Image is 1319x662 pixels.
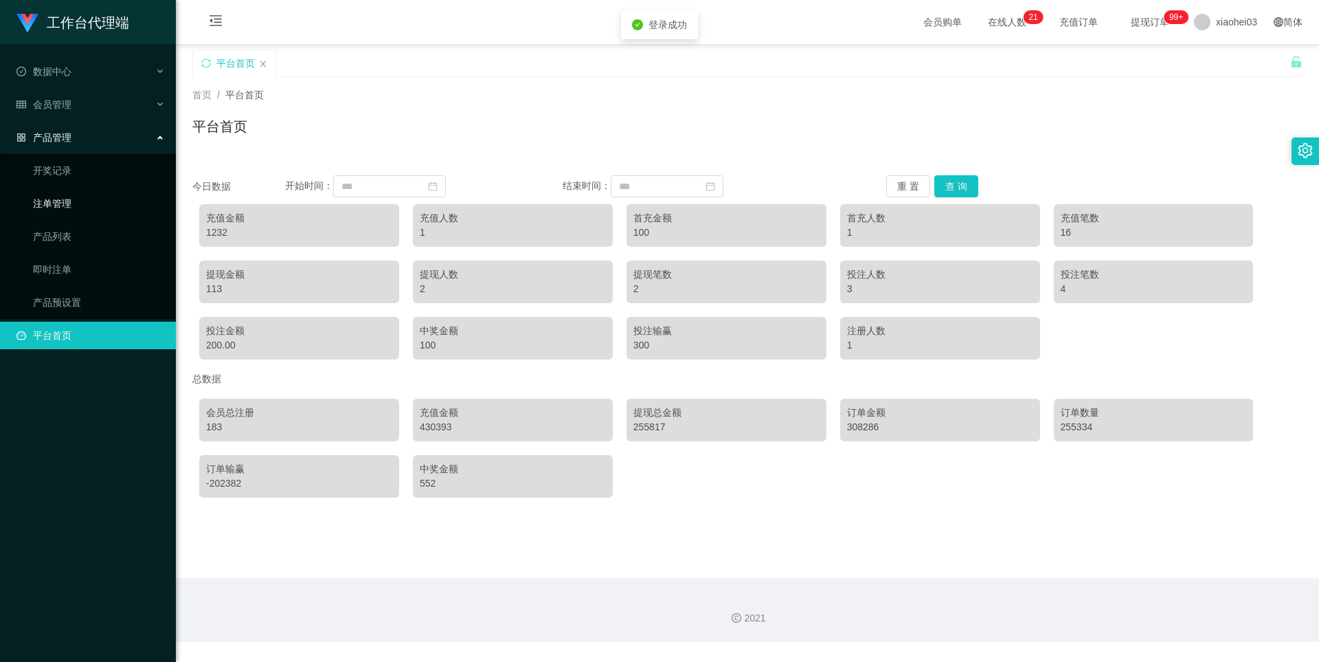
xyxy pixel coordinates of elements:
[1124,17,1176,27] span: 提现订单
[216,50,255,76] div: 平台首页
[1061,267,1247,282] div: 投注笔数
[633,282,820,296] div: 2
[420,267,606,282] div: 提现人数
[1052,17,1105,27] span: 充值订单
[206,211,392,225] div: 充值金额
[16,133,26,142] i: 图标: appstore-o
[420,462,606,476] div: 中奖金额
[1061,282,1247,296] div: 4
[1061,406,1247,420] div: 订单数量
[16,14,38,33] img: logo.9652507e.png
[981,17,1033,27] span: 在线人数
[192,366,1303,392] div: 总数据
[47,1,129,45] h1: 工作台代理端
[1274,17,1283,27] i: 图标: global
[847,338,1033,353] div: 1
[33,256,165,283] a: 即时注单
[633,211,820,225] div: 首充金额
[1061,420,1247,434] div: 255334
[206,225,392,240] div: 1232
[206,282,392,296] div: 113
[206,324,392,338] div: 投注金额
[420,338,606,353] div: 100
[1061,211,1247,225] div: 充值笔数
[16,66,71,77] span: 数据中心
[420,420,606,434] div: 430393
[706,181,715,191] i: 图标: calendar
[420,406,606,420] div: 充值金额
[206,338,392,353] div: 200.00
[847,324,1033,338] div: 注册人数
[33,157,165,184] a: 开奖记录
[420,324,606,338] div: 中奖金额
[1290,56,1303,68] i: 图标: unlock
[206,406,392,420] div: 会员总注册
[847,267,1033,282] div: 投注人数
[33,289,165,316] a: 产品预设置
[732,613,741,623] i: 图标: copyright
[285,180,333,191] span: 开始时间：
[1298,143,1313,158] i: 图标: setting
[886,175,930,197] button: 重 置
[633,267,820,282] div: 提现笔数
[192,179,285,194] div: 今日数据
[633,420,820,434] div: 255817
[192,116,247,137] h1: 平台首页
[420,225,606,240] div: 1
[1061,225,1247,240] div: 16
[847,211,1033,225] div: 首充人数
[649,19,687,30] span: 登录成功
[225,89,264,100] span: 平台首页
[33,190,165,217] a: 注单管理
[1033,10,1038,24] p: 1
[847,282,1033,296] div: 3
[192,89,212,100] span: 首页
[206,420,392,434] div: 183
[420,476,606,491] div: 552
[16,322,165,349] a: 图标: dashboard平台首页
[847,420,1033,434] div: 308286
[16,99,71,110] span: 会员管理
[16,132,71,143] span: 产品管理
[192,1,239,45] i: 图标: menu-fold
[1164,10,1188,24] sup: 1042
[847,225,1033,240] div: 1
[206,462,392,476] div: 订单输赢
[934,175,978,197] button: 查 询
[847,406,1033,420] div: 订单金额
[217,89,220,100] span: /
[633,324,820,338] div: 投注输赢
[633,225,820,240] div: 100
[16,100,26,109] i: 图标: table
[16,67,26,76] i: 图标: check-circle-o
[633,406,820,420] div: 提现总金额
[563,180,611,191] span: 结束时间：
[206,476,392,491] div: -202382
[1028,10,1033,24] p: 2
[1023,10,1043,24] sup: 21
[428,181,438,191] i: 图标: calendar
[259,60,267,68] i: 图标: close
[201,58,211,68] i: 图标: sync
[420,282,606,296] div: 2
[187,611,1308,626] div: 2021
[206,267,392,282] div: 提现金额
[633,338,820,353] div: 300
[420,211,606,225] div: 充值人数
[33,223,165,250] a: 产品列表
[632,19,643,30] i: icon: check-circle
[16,16,129,27] a: 工作台代理端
